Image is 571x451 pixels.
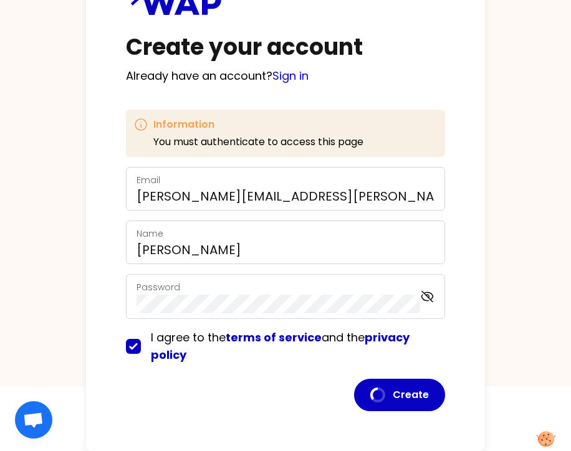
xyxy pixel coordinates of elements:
[137,281,180,293] label: Password
[151,330,410,363] span: I agree to the and the
[15,401,52,439] div: Ouvrir le chat
[153,135,363,150] p: You must authenticate to access this page
[137,174,160,186] label: Email
[126,35,445,60] h1: Create your account
[126,67,445,85] p: Already have an account?
[226,330,322,345] a: terms of service
[354,379,445,411] button: Create
[272,68,309,83] a: Sign in
[137,227,163,240] label: Name
[153,117,363,132] h3: Information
